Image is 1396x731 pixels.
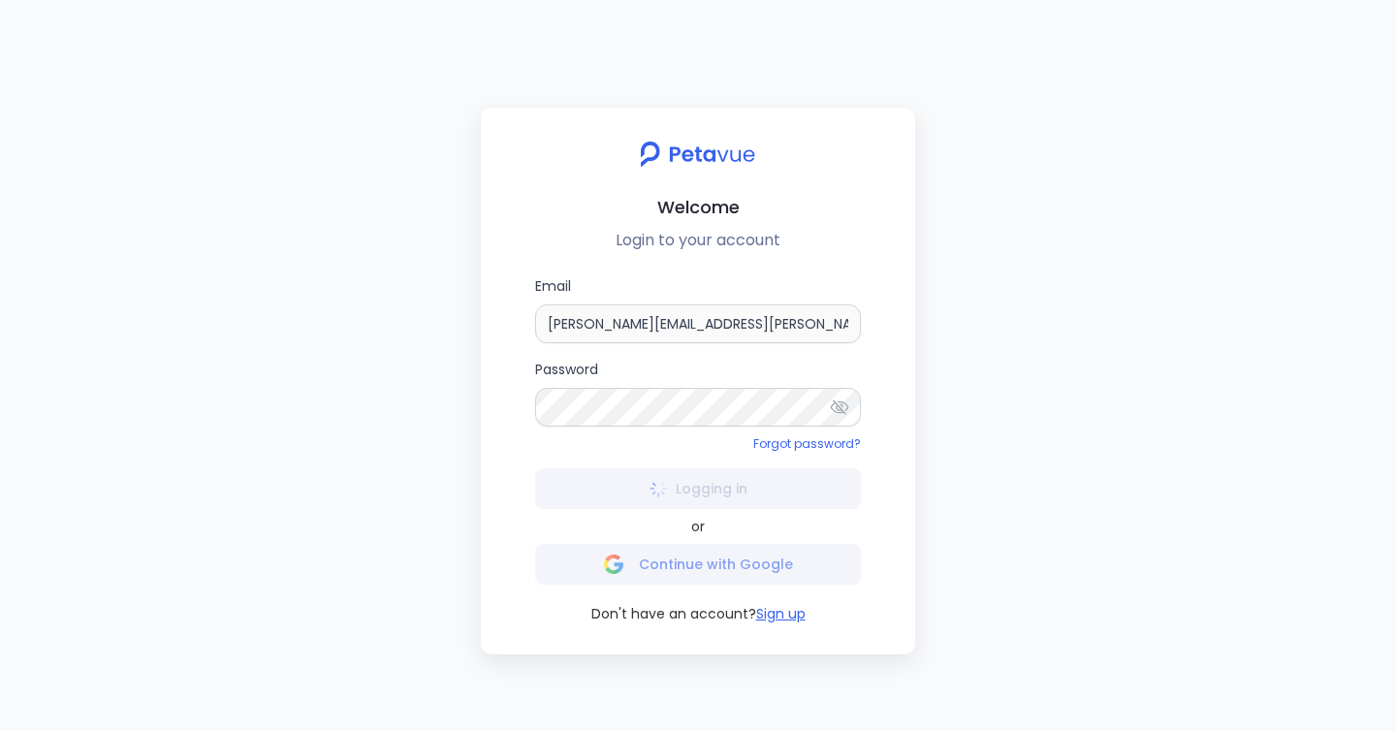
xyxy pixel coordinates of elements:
a: Forgot password? [753,435,861,452]
span: or [691,517,705,536]
label: Password [535,359,861,427]
span: Don't have an account? [591,604,756,623]
input: Password [535,388,861,427]
img: petavue logo [627,131,768,177]
button: Sign up [756,604,806,623]
h2: Welcome [496,193,900,221]
label: Email [535,275,861,343]
p: Login to your account [496,229,900,252]
input: Email [535,304,861,343]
